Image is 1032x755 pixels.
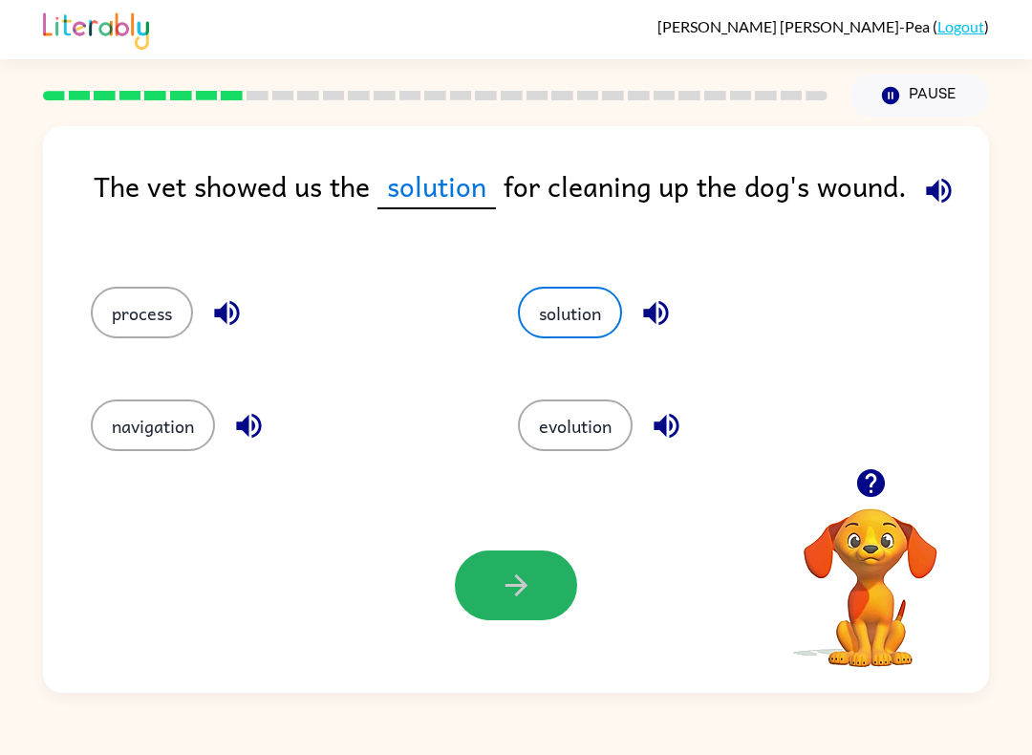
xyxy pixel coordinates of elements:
div: The vet showed us the for cleaning up the dog's wound. [94,164,989,248]
div: ( ) [657,17,989,35]
button: solution [518,287,622,338]
button: navigation [91,399,215,451]
button: process [91,287,193,338]
span: solution [377,164,496,209]
button: Pause [850,74,989,118]
video: Your browser must support playing .mp4 files to use Literably. Please try using another browser. [775,479,966,670]
img: Literably [43,8,149,50]
a: Logout [937,17,984,35]
button: evolution [518,399,633,451]
span: [PERSON_NAME] [PERSON_NAME]-Pea [657,17,933,35]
